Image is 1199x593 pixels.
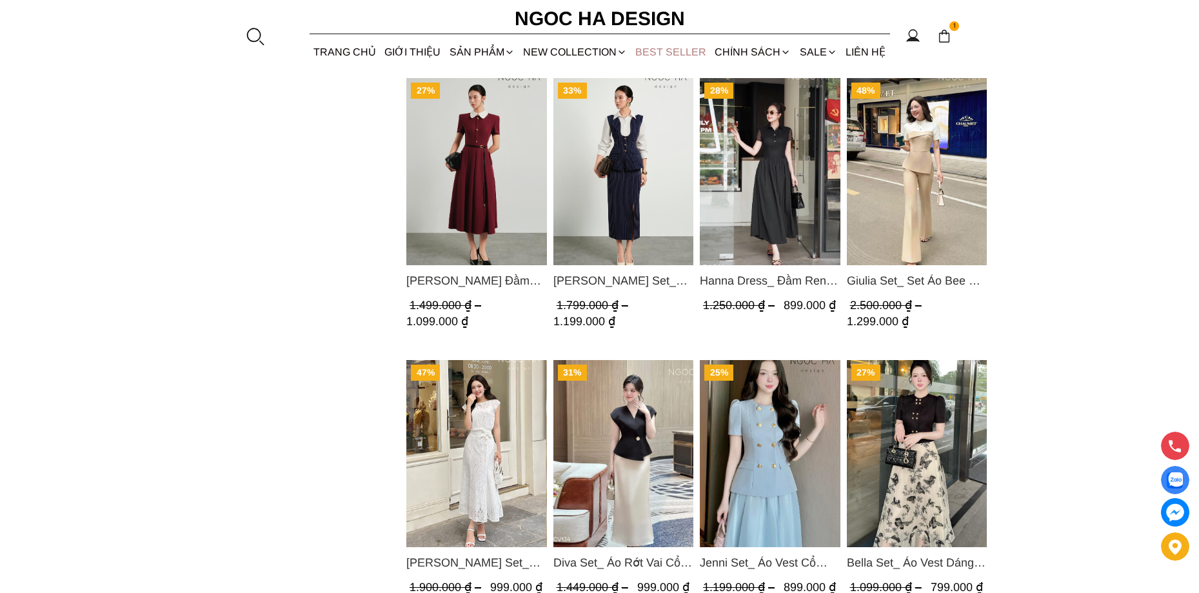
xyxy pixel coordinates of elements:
[503,3,697,34] a: Ngoc Ha Design
[949,21,960,32] span: 1
[849,299,924,312] span: 2.500.000 ₫
[846,360,987,547] a: Product image - Bella Set_ Áo Vest Dáng Lửng Cúc Đồng, Chân Váy Họa Tiết Bướm A990+CV121
[406,315,468,328] span: 1.099.000 ₫
[406,272,547,290] a: Link to Claire Dress_ Đầm Xòe Màu Đỏ Mix Cổ Trằng D1013
[553,272,693,290] a: Link to Camille Set_ Bộ Kẻ Sọc Mix Vải Sơ Mi Trắng BJ146
[406,554,547,572] span: [PERSON_NAME] Set_ Bộ Ren Áo Sơ Mi Vai Chờm Chân Váy Đuôi Cá Màu Trắng BJ139
[700,78,840,265] a: Product image - Hanna Dress_ Đầm Ren Mix Vải Thô Màu Đen D1011
[846,272,987,290] span: Giulia Set_ Set Áo Bee Mix Cổ Trắng Đính Cúc Quần Loe BQ014
[553,554,693,572] span: Diva Set_ Áo Rớt Vai Cổ V, Chân Váy Lụa Đuôi Cá A1078+CV134
[841,35,889,69] a: LIÊN HỆ
[553,315,615,328] span: 1.199.000 ₫
[553,272,693,290] span: [PERSON_NAME] Set_ Bộ Kẻ Sọc Mix Vải Sơ Mi Trắng BJ146
[1161,466,1189,494] a: Display image
[406,272,547,290] span: [PERSON_NAME] Đầm Xòe Màu Đỏ Mix Cổ Trằng D1013
[445,35,519,69] div: SẢN PHẨM
[519,35,631,69] a: NEW COLLECTION
[553,360,693,547] a: Product image - Diva Set_ Áo Rớt Vai Cổ V, Chân Váy Lụa Đuôi Cá A1078+CV134
[937,29,951,43] img: img-CART-ICON-ksit0nf1
[410,299,484,312] span: 1.499.000 ₫
[700,272,840,290] a: Link to Hanna Dress_ Đầm Ren Mix Vải Thô Màu Đen D1011
[846,315,908,328] span: 1.299.000 ₫
[406,78,547,265] a: Product image - Claire Dress_ Đầm Xòe Màu Đỏ Mix Cổ Trằng D1013
[310,35,381,69] a: TRANG CHỦ
[846,554,987,572] span: Bella Set_ Áo Vest Dáng Lửng Cúc Đồng, Chân Váy Họa Tiết Bướm A990+CV121
[1167,472,1183,488] img: Display image
[406,554,547,572] a: Link to Isabella Set_ Bộ Ren Áo Sơ Mi Vai Chờm Chân Váy Đuôi Cá Màu Trắng BJ139
[406,78,547,265] img: Claire Dress_ Đầm Xòe Màu Đỏ Mix Cổ Trằng D1013
[846,78,987,265] img: Giulia Set_ Set Áo Bee Mix Cổ Trắng Đính Cúc Quần Loe BQ014
[556,299,631,312] span: 1.799.000 ₫
[406,360,547,547] img: Isabella Set_ Bộ Ren Áo Sơ Mi Vai Chờm Chân Váy Đuôi Cá Màu Trắng BJ139
[784,299,836,312] span: 899.000 ₫
[553,554,693,572] a: Link to Diva Set_ Áo Rớt Vai Cổ V, Chân Váy Lụa Đuôi Cá A1078+CV134
[711,35,795,69] div: Chính sách
[703,299,778,312] span: 1.250.000 ₫
[406,360,547,547] a: Product image - Isabella Set_ Bộ Ren Áo Sơ Mi Vai Chờm Chân Váy Đuôi Cá Màu Trắng BJ139
[553,78,693,265] img: Camille Set_ Bộ Kẻ Sọc Mix Vải Sơ Mi Trắng BJ146
[700,272,840,290] span: Hanna Dress_ Đầm Ren Mix Vải Thô Màu Đen D1011
[700,554,840,572] a: Link to Jenni Set_ Áo Vest Cổ Tròn Đính Cúc, Chân Váy Tơ Màu Xanh A1051+CV132
[846,78,987,265] a: Product image - Giulia Set_ Set Áo Bee Mix Cổ Trắng Đính Cúc Quần Loe BQ014
[631,35,711,69] a: BEST SELLER
[1161,498,1189,527] a: messenger
[700,360,840,547] a: Product image - Jenni Set_ Áo Vest Cổ Tròn Đính Cúc, Chân Váy Tơ Màu Xanh A1051+CV132
[846,272,987,290] a: Link to Giulia Set_ Set Áo Bee Mix Cổ Trắng Đính Cúc Quần Loe BQ014
[553,78,693,265] a: Product image - Camille Set_ Bộ Kẻ Sọc Mix Vải Sơ Mi Trắng BJ146
[553,360,693,547] img: Diva Set_ Áo Rớt Vai Cổ V, Chân Váy Lụa Đuôi Cá A1078+CV134
[846,554,987,572] a: Link to Bella Set_ Áo Vest Dáng Lửng Cúc Đồng, Chân Váy Họa Tiết Bướm A990+CV121
[795,35,841,69] a: SALE
[700,554,840,572] span: Jenni Set_ Áo Vest Cổ Tròn Đính Cúc, Chân Váy Tơ Màu Xanh A1051+CV132
[700,78,840,265] img: Hanna Dress_ Đầm Ren Mix Vải Thô Màu Đen D1011
[381,35,445,69] a: GIỚI THIỆU
[846,360,987,547] img: Bella Set_ Áo Vest Dáng Lửng Cúc Đồng, Chân Váy Họa Tiết Bướm A990+CV121
[700,360,840,547] img: Jenni Set_ Áo Vest Cổ Tròn Đính Cúc, Chân Váy Tơ Màu Xanh A1051+CV132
